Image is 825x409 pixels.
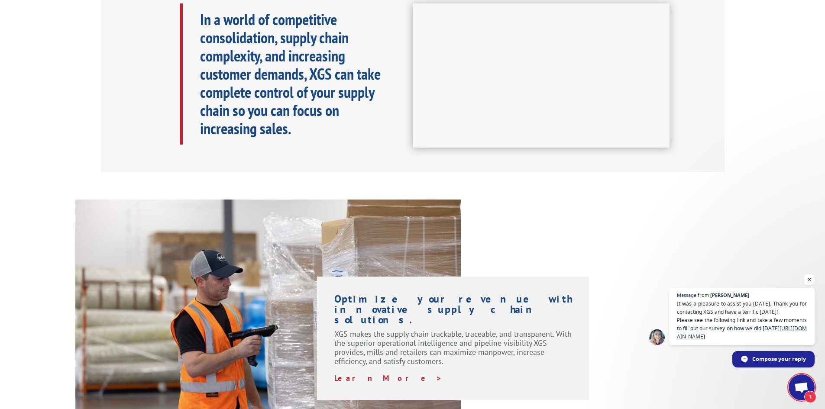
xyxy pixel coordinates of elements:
[677,300,807,341] span: It was a pleasure to assist you [DATE]. Thank you for contacting XGS and have a terrific [DATE]! ...
[200,9,381,138] b: In a world of competitive consolidation, supply chain complexity, and increasing customer demands...
[334,329,572,374] p: XGS makes the supply chain trackable, traceable, and transparent. With the superior operational i...
[413,3,670,148] iframe: XGS Logistics Solutions
[804,391,816,403] span: 1
[677,293,709,297] span: Message from
[710,293,749,297] span: [PERSON_NAME]
[789,374,815,400] a: Open chat
[752,351,806,367] span: Compose your reply
[334,294,572,329] h1: Optimize your revenue with innovative supply chain solutions.
[334,373,442,383] a: Learn More >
